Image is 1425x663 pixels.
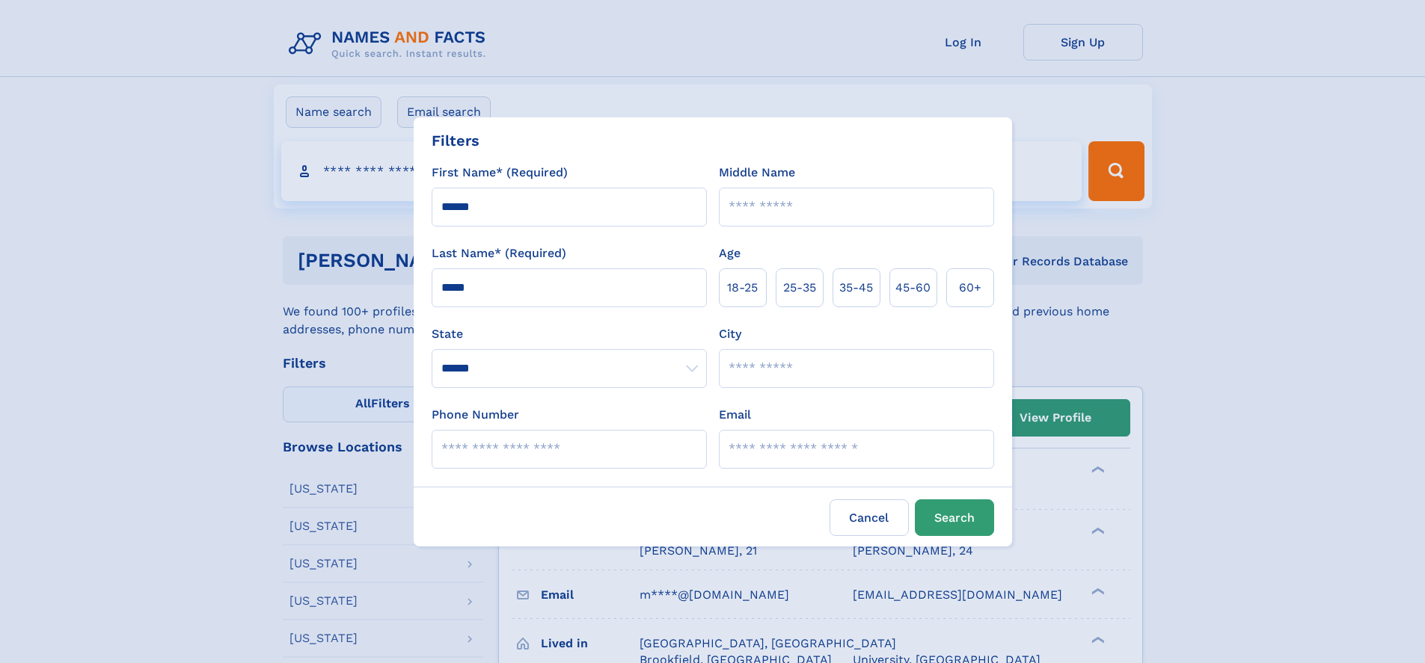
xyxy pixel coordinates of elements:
[783,279,816,297] span: 25‑35
[719,325,741,343] label: City
[915,499,994,536] button: Search
[432,325,707,343] label: State
[432,129,479,152] div: Filters
[839,279,873,297] span: 35‑45
[959,279,981,297] span: 60+
[719,406,751,424] label: Email
[719,164,795,182] label: Middle Name
[727,279,758,297] span: 18‑25
[895,279,931,297] span: 45‑60
[719,244,741,262] label: Age
[432,164,568,182] label: First Name* (Required)
[432,244,566,262] label: Last Name* (Required)
[830,499,909,536] label: Cancel
[432,406,519,424] label: Phone Number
